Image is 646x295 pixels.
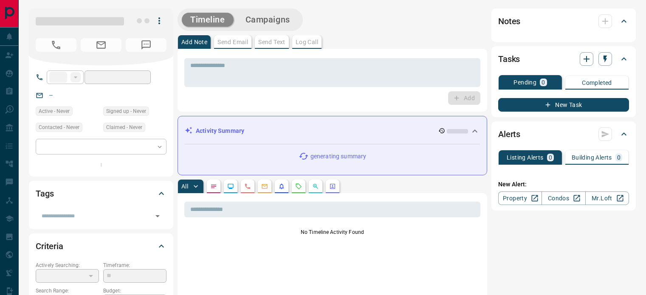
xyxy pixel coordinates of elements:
[329,183,336,190] svg: Agent Actions
[152,210,164,222] button: Open
[36,187,54,200] h2: Tags
[498,11,629,31] div: Notes
[617,155,621,160] p: 0
[39,123,79,132] span: Contacted - Never
[49,92,53,98] a: --
[185,123,480,139] div: Activity Summary
[295,183,302,190] svg: Requests
[36,38,76,52] span: No Number
[244,183,251,190] svg: Calls
[126,38,166,52] span: No Number
[103,261,166,269] p: Timeframe:
[227,183,234,190] svg: Lead Browsing Activity
[278,183,285,190] svg: Listing Alerts
[184,228,480,236] p: No Timeline Activity Found
[182,13,234,27] button: Timeline
[549,155,552,160] p: 0
[36,261,99,269] p: Actively Searching:
[498,98,629,112] button: New Task
[39,107,70,115] span: Active - Never
[542,191,585,205] a: Condos
[237,13,299,27] button: Campaigns
[181,39,207,45] p: Add Note
[498,14,520,28] h2: Notes
[585,191,629,205] a: Mr.Loft
[572,155,612,160] p: Building Alerts
[498,127,520,141] h2: Alerts
[310,152,366,161] p: generating summary
[507,155,544,160] p: Listing Alerts
[103,287,166,295] p: Budget:
[498,124,629,144] div: Alerts
[498,180,629,189] p: New Alert:
[36,236,166,256] div: Criteria
[36,239,63,253] h2: Criteria
[261,183,268,190] svg: Emails
[81,38,121,52] span: No Email
[498,191,542,205] a: Property
[181,183,188,189] p: All
[36,183,166,204] div: Tags
[513,79,536,85] p: Pending
[312,183,319,190] svg: Opportunities
[106,107,146,115] span: Signed up - Never
[106,123,142,132] span: Claimed - Never
[542,79,545,85] p: 0
[36,287,99,295] p: Search Range:
[582,80,612,86] p: Completed
[196,126,244,135] p: Activity Summary
[498,52,520,66] h2: Tasks
[210,183,217,190] svg: Notes
[498,49,629,69] div: Tasks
